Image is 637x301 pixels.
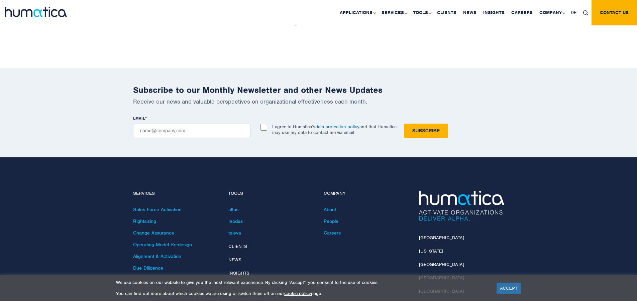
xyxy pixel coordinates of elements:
a: Sales Force Activation [133,206,182,212]
a: [GEOGRAPHIC_DATA] [419,262,464,267]
a: About [324,206,336,212]
a: data protection policy [315,124,359,130]
a: [GEOGRAPHIC_DATA] [419,235,464,241]
a: Clients [228,244,247,249]
p: Receive our news and valuable perspectives on organizational effectiveness each month. [133,98,504,105]
input: Subscribe [404,124,448,138]
a: [US_STATE] [419,248,443,254]
a: Change Assurance [133,230,174,236]
img: Humatica [419,191,504,221]
img: logo [5,7,67,17]
a: Alignment & Activation [133,253,181,259]
h2: Subscribe to our Monthly Newsletter and other News Updates [133,85,504,95]
a: Careers [324,230,341,236]
input: name@company.com [133,124,250,138]
h4: Company [324,191,409,196]
h4: Services [133,191,218,196]
a: News [228,257,241,263]
a: ACCEPT [497,283,521,294]
a: People [324,218,338,224]
a: altus [228,206,238,212]
a: Insights [228,270,249,276]
a: Rightsizing [133,218,156,224]
a: cookie policy [284,291,311,296]
p: I agree to Humatica’s and that Humatica may use my data to contact me via email. [272,124,397,135]
input: I agree to Humatica’sdata protection policyand that Humatica may use my data to contact me via em... [260,124,267,131]
img: search_icon [583,10,588,15]
a: Operating Model Re-design [133,242,192,248]
h4: Tools [228,191,314,196]
span: EMAIL [133,116,145,121]
a: taleva [228,230,241,236]
span: DE [571,10,576,15]
p: You can find out more about which cookies we are using or switch them off on our page. [116,291,488,296]
a: Due Diligence [133,265,163,271]
p: We use cookies on our website to give you the most relevant experience. By clicking “Accept”, you... [116,280,488,285]
a: modas [228,218,243,224]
